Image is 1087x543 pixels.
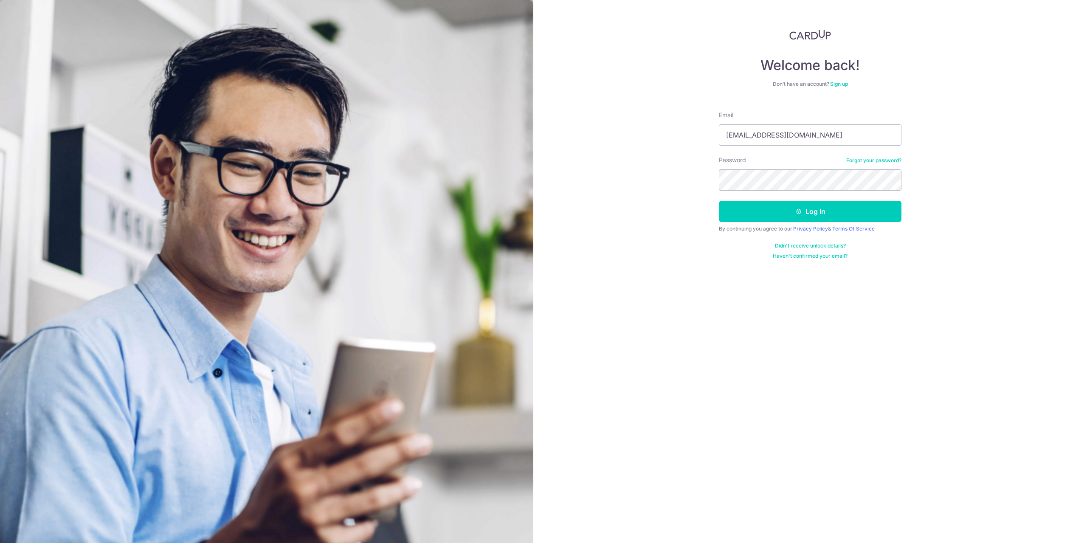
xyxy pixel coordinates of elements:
[719,201,901,222] button: Log in
[719,57,901,74] h4: Welcome back!
[719,81,901,87] div: Don’t have an account?
[832,225,875,232] a: Terms Of Service
[789,30,831,40] img: CardUp Logo
[830,81,848,87] a: Sign up
[773,253,848,259] a: Haven't confirmed your email?
[719,225,901,232] div: By continuing you agree to our &
[719,111,733,119] label: Email
[719,156,746,164] label: Password
[775,242,846,249] a: Didn't receive unlock details?
[846,157,901,164] a: Forgot your password?
[719,124,901,146] input: Enter your Email
[793,225,828,232] a: Privacy Policy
